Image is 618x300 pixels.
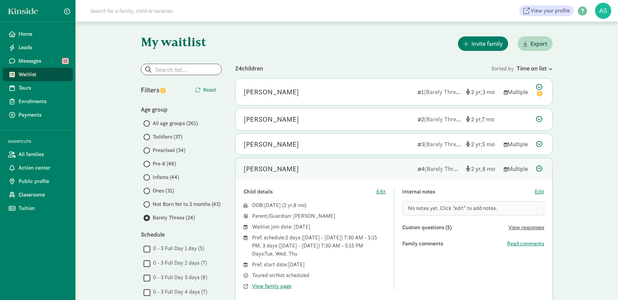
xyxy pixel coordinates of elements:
[244,163,299,174] div: Jonathan Mata
[252,261,386,269] div: Pref. start date: [DATE]
[19,43,67,52] span: Leads
[252,223,386,231] div: Waitlist join date: [DATE]
[530,39,547,48] span: Export
[482,115,494,123] span: 7
[471,88,482,96] span: 2
[424,140,464,148] span: (Barely Threes)
[3,175,73,188] a: Public profile
[252,234,386,258] div: Pref. schedule: 2 days ([DATE] - [DATE]) 7:30 AM - 5:15 PM, 3 days ([DATE] - [DATE]) 7:30 AM - 5:...
[141,230,222,239] div: Schedule
[203,86,216,94] span: Reset
[584,268,618,300] iframe: Chat Widget
[507,240,544,248] button: Read comments
[424,88,463,96] span: (Barely Threes)
[244,114,299,125] div: Amara Celestine Montalbo
[19,177,67,185] span: Public profile
[252,282,291,290] button: View family page
[418,164,461,173] div: 4
[466,87,498,96] div: [object Object]
[62,58,69,64] span: 12
[3,202,73,215] a: Tuition
[471,140,482,148] span: 2
[252,271,386,279] div: Toured on: Not scheduled
[153,173,179,181] span: Infants (44)
[376,188,386,196] button: Edit
[504,164,531,173] div: Multiple
[3,41,73,54] a: Leads
[19,150,67,158] span: All families
[252,201,386,209] div: DOB: ( )
[141,85,181,95] div: Filters
[3,68,73,81] a: Waitlist
[482,88,495,96] span: 3
[471,165,482,173] span: 2
[141,35,222,49] h1: My waitlist
[153,200,220,208] span: Not Born Yet to 2 months (43)
[235,64,491,73] div: 24 children
[153,160,176,168] span: Pre-K (48)
[471,115,482,123] span: 2
[425,165,464,173] span: (Barely Threes)
[482,140,495,148] span: 5
[150,244,204,252] label: 0 - 3 Full Day 1 day (5)
[3,148,73,161] a: All families
[150,288,207,296] label: 0 - 3 Full Day 4 days (7)
[508,223,544,232] button: View responses
[504,140,531,149] div: Multiple
[19,191,67,199] span: Classrooms
[3,54,73,68] a: Messages 12
[3,27,73,41] a: Home
[150,259,207,267] label: 0 - 3 Full Day 2 days (7)
[517,64,553,73] div: Time on list
[3,188,73,202] a: Classrooms
[153,214,195,222] span: Barely Threes (24)
[244,188,376,196] div: Child details
[86,4,275,18] input: Search for a family, child or location
[19,84,67,92] span: Tours
[3,95,73,108] a: Enrollments
[402,223,509,232] div: Custom questions (5)
[408,205,497,212] span: No notes yet. Click "edit" to add notes.
[153,187,174,195] span: Ones (31)
[424,115,464,123] span: (Barely Threes)
[466,140,498,149] div: [object Object]
[519,5,574,16] a: View your profile
[3,81,73,95] a: Tours
[535,188,544,196] button: Edit
[19,57,67,65] span: Messages
[153,133,182,141] span: Toddlers (37)
[153,119,198,127] span: All age groups (261)
[141,64,221,75] input: Search list...
[466,164,498,173] div: [object Object]
[531,7,570,15] span: View your profile
[3,108,73,122] a: Payments
[150,273,207,281] label: 0 - 3 Full Day 3 days (8)
[190,83,222,97] button: Reset
[19,70,67,79] span: Waitlist
[418,87,461,96] div: 1
[3,161,73,175] a: Action center
[471,39,503,48] span: Invite family
[284,202,293,209] span: 2
[504,87,531,96] div: Multiple
[19,30,67,38] span: Home
[19,111,67,119] span: Payments
[418,140,461,149] div: 3
[418,115,461,124] div: 2
[19,97,67,106] span: Enrollments
[244,87,299,97] div: Reya Czerski
[482,165,495,173] span: 8
[244,139,299,150] div: Zoe McGary
[19,204,67,212] span: Tuition
[293,202,305,209] span: 8
[402,240,507,248] div: Family comments
[466,115,498,124] div: [object Object]
[518,36,553,51] button: Export
[458,36,508,51] button: Invite family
